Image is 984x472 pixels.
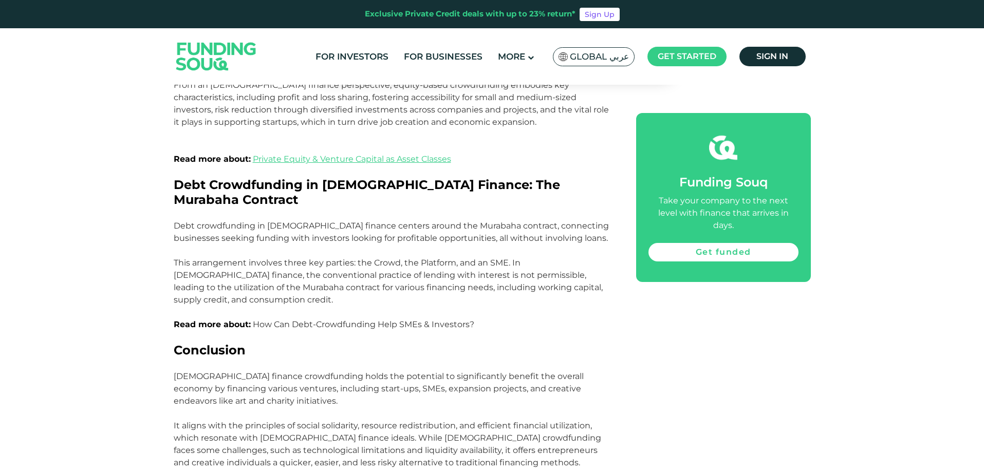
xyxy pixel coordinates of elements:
[313,48,391,65] a: For Investors
[648,243,799,261] a: Get funded
[174,17,613,178] p: Equity crowdfunding in [DEMOGRAPHIC_DATA] finance relies heavily on the Musharaka contract. Musha...
[174,220,613,331] p: Debt crowdfunding in [DEMOGRAPHIC_DATA] finance centers around the Murabaha contract, connecting ...
[648,195,799,232] div: Take your company to the next level with finance that arrives in days.
[559,52,568,61] img: SA Flag
[401,48,485,65] a: For Businesses
[658,51,716,61] span: Get started
[174,319,251,329] strong: Read more about:
[570,51,629,63] span: Global عربي
[498,51,525,62] span: More
[709,134,737,162] img: fsicon
[253,154,451,164] a: Private Equity & Venture Capital as Asset Classes
[580,8,620,21] a: Sign Up
[174,343,246,357] span: Conclusion
[166,30,267,82] img: Logo
[739,47,806,66] a: Sign in
[365,8,575,20] div: Exclusive Private Credit deals with up to 23% return*
[253,319,474,329] a: How Can Debt-Crowdfunding Help SMEs & Investors?
[679,175,768,190] span: Funding Souq
[174,154,251,164] strong: Read more about:
[756,51,788,61] span: Sign in
[174,177,560,207] span: Debt Crowdfunding in [DEMOGRAPHIC_DATA] Finance: The Murabaha Contract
